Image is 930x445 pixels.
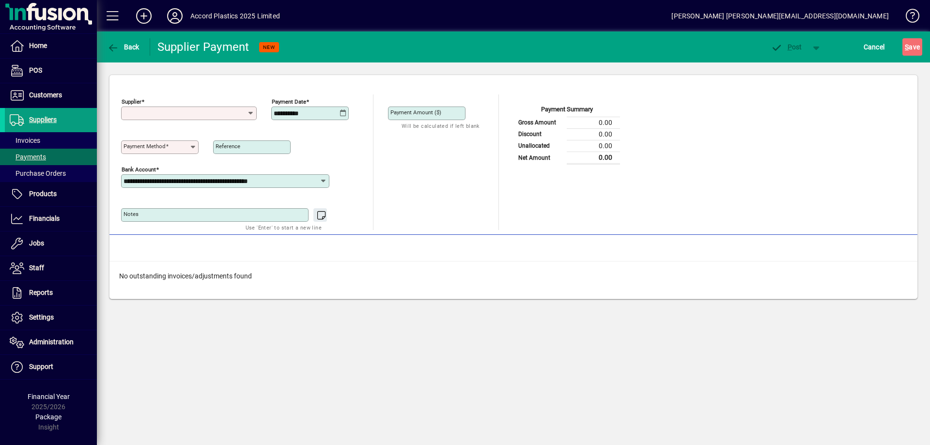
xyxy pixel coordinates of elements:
span: Payments [10,153,46,161]
div: Payment Summary [513,105,620,117]
a: Knowledge Base [899,2,918,33]
button: Back [105,38,142,56]
a: Purchase Orders [5,165,97,182]
a: Invoices [5,132,97,149]
button: Post [766,38,807,56]
span: Settings [29,313,54,321]
span: S [905,43,909,51]
a: Products [5,182,97,206]
span: Administration [29,338,74,346]
mat-label: Payment Date [272,98,306,105]
span: Suppliers [29,116,57,123]
span: Customers [29,91,62,99]
div: Accord Plastics 2025 Limited [190,8,280,24]
mat-label: Notes [124,211,139,217]
button: Save [902,38,922,56]
mat-hint: Use 'Enter' to start a new line [246,222,322,233]
button: Cancel [861,38,887,56]
span: POS [29,66,42,74]
span: Purchase Orders [10,169,66,177]
a: Payments [5,149,97,165]
a: Jobs [5,231,97,256]
mat-hint: Will be calculated if left blank [402,120,480,131]
a: Customers [5,83,97,107]
app-page-summary-card: Payment Summary [513,94,620,165]
button: Profile [159,7,190,25]
div: No outstanding invoices/adjustments found [109,261,917,291]
td: Discount [513,128,567,140]
a: Settings [5,306,97,330]
a: Home [5,34,97,58]
a: Administration [5,330,97,354]
span: NEW [263,44,275,50]
td: 0.00 [567,140,620,152]
span: ost [771,43,802,51]
span: Financials [29,215,60,222]
td: 0.00 [567,128,620,140]
span: Package [35,413,62,421]
span: Back [107,43,139,51]
a: POS [5,59,97,83]
span: Financial Year [28,393,70,400]
span: Products [29,190,57,198]
td: Unallocated [513,140,567,152]
mat-label: Payment Amount ($) [390,109,441,116]
div: [PERSON_NAME] [PERSON_NAME][EMAIL_ADDRESS][DOMAIN_NAME] [671,8,889,24]
mat-label: Supplier [122,98,141,105]
a: Support [5,355,97,379]
div: Supplier Payment [157,39,249,55]
a: Staff [5,256,97,280]
button: Add [128,7,159,25]
td: 0.00 [567,117,620,128]
span: ave [905,39,920,55]
span: Support [29,363,53,370]
td: Gross Amount [513,117,567,128]
span: Jobs [29,239,44,247]
span: Home [29,42,47,49]
td: 0.00 [567,152,620,164]
mat-label: Payment method [124,143,166,150]
a: Financials [5,207,97,231]
span: Cancel [864,39,885,55]
td: Net Amount [513,152,567,164]
mat-label: Reference [216,143,240,150]
a: Reports [5,281,97,305]
span: Reports [29,289,53,296]
span: Staff [29,264,44,272]
mat-label: Bank Account [122,166,156,173]
app-page-header-button: Back [97,38,150,56]
span: Invoices [10,137,40,144]
span: P [788,43,792,51]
